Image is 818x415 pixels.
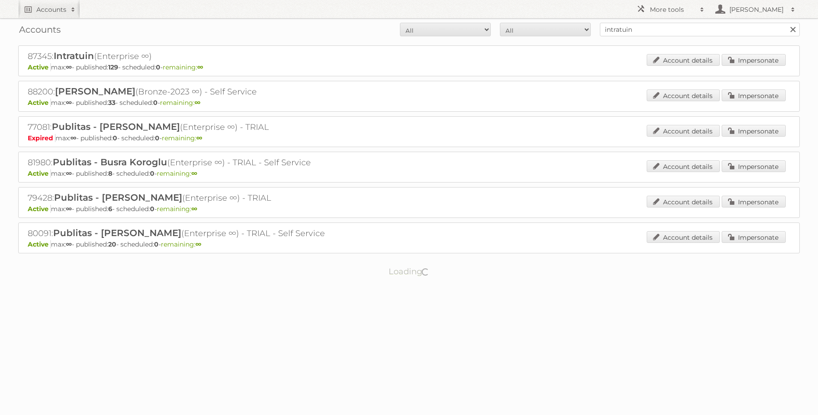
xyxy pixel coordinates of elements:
a: Impersonate [722,89,786,101]
h2: 88200: (Bronze-2023 ∞) - Self Service [28,86,346,98]
a: Account details [647,54,720,66]
strong: 0 [150,169,155,178]
a: Account details [647,89,720,101]
a: Impersonate [722,54,786,66]
a: Account details [647,231,720,243]
strong: ∞ [66,63,72,71]
strong: 129 [108,63,118,71]
span: Intratuin [54,50,94,61]
h2: 87345: (Enterprise ∞) [28,50,346,62]
a: Impersonate [722,125,786,137]
strong: ∞ [66,169,72,178]
p: Loading [360,262,459,281]
strong: ∞ [195,240,201,248]
strong: ∞ [66,99,72,107]
a: Account details [647,196,720,207]
span: [PERSON_NAME] [55,86,135,97]
span: Publitas - [PERSON_NAME] [54,192,182,203]
strong: 0 [113,134,117,142]
strong: 0 [154,240,159,248]
h2: Accounts [36,5,66,14]
span: Publitas - [PERSON_NAME] [52,121,180,132]
strong: ∞ [70,134,76,142]
span: remaining: [162,134,202,142]
h2: 80091: (Enterprise ∞) - TRIAL - Self Service [28,227,346,239]
strong: 0 [155,134,160,142]
span: remaining: [157,169,197,178]
strong: ∞ [66,240,72,248]
a: Impersonate [722,231,786,243]
strong: ∞ [196,134,202,142]
h2: 81980: (Enterprise ∞) - TRIAL - Self Service [28,157,346,168]
a: Impersonate [722,196,786,207]
strong: ∞ [191,205,197,213]
span: Active [28,169,51,178]
span: remaining: [161,240,201,248]
span: Publitas - [PERSON_NAME] [53,227,181,238]
strong: 0 [150,205,155,213]
strong: 20 [108,240,116,248]
span: Active [28,63,51,71]
span: Expired [28,134,55,142]
span: Active [28,240,51,248]
span: Active [28,205,51,213]
strong: 8 [108,169,112,178]
p: max: - published: - scheduled: - [28,99,790,107]
a: Account details [647,125,720,137]
span: Active [28,99,51,107]
p: max: - published: - scheduled: - [28,63,790,71]
strong: ∞ [197,63,203,71]
h2: [PERSON_NAME] [727,5,786,14]
strong: 6 [108,205,112,213]
strong: 33 [108,99,115,107]
span: remaining: [157,205,197,213]
p: max: - published: - scheduled: - [28,169,790,178]
span: remaining: [163,63,203,71]
a: Impersonate [722,160,786,172]
p: max: - published: - scheduled: - [28,240,790,248]
strong: 0 [153,99,158,107]
a: Account details [647,160,720,172]
h2: 79428: (Enterprise ∞) - TRIAL [28,192,346,204]
span: remaining: [160,99,200,107]
h2: More tools [650,5,695,14]
p: max: - published: - scheduled: - [28,134,790,142]
strong: 0 [156,63,160,71]
h2: 77081: (Enterprise ∞) - TRIAL [28,121,346,133]
strong: ∞ [191,169,197,178]
strong: ∞ [195,99,200,107]
p: max: - published: - scheduled: - [28,205,790,213]
strong: ∞ [66,205,72,213]
span: Publitas - Busra Koroglu [53,157,167,168]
